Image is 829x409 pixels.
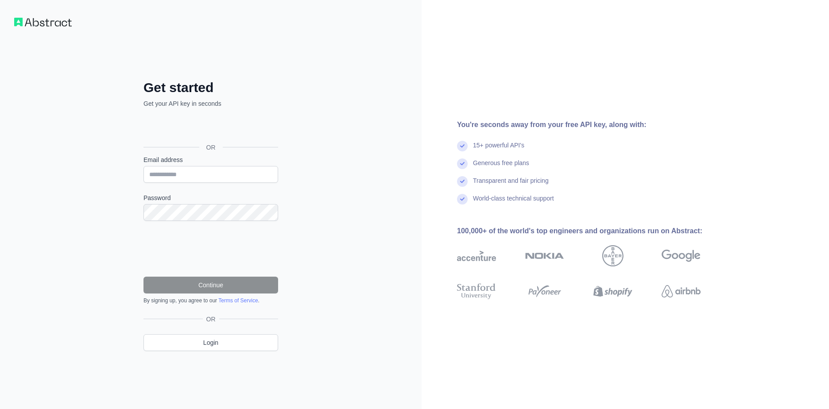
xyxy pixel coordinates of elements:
img: google [662,245,701,266]
div: World-class technical support [473,194,554,212]
iframe: “使用 Google 账号登录”按钮 [139,118,281,137]
iframe: reCAPTCHA [143,232,278,266]
img: check mark [457,176,468,187]
h2: Get started [143,80,278,96]
img: shopify [593,282,632,301]
label: Password [143,193,278,202]
div: By signing up, you agree to our . [143,297,278,304]
button: Continue [143,277,278,293]
img: airbnb [662,282,701,301]
a: Terms of Service [218,297,258,304]
a: Login [143,334,278,351]
img: bayer [602,245,624,266]
span: OR [203,315,219,324]
img: stanford university [457,282,496,301]
img: check mark [457,141,468,151]
div: 15+ powerful API's [473,141,524,158]
img: accenture [457,245,496,266]
span: OR [199,143,223,152]
img: payoneer [525,282,564,301]
img: Workflow [14,18,72,27]
img: check mark [457,158,468,169]
div: 100,000+ of the world's top engineers and organizations run on Abstract: [457,226,729,236]
div: Transparent and fair pricing [473,176,549,194]
img: check mark [457,194,468,204]
img: nokia [525,245,564,266]
div: Generous free plans [473,158,529,176]
label: Email address [143,155,278,164]
p: Get your API key in seconds [143,99,278,108]
div: You're seconds away from your free API key, along with: [457,120,729,130]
